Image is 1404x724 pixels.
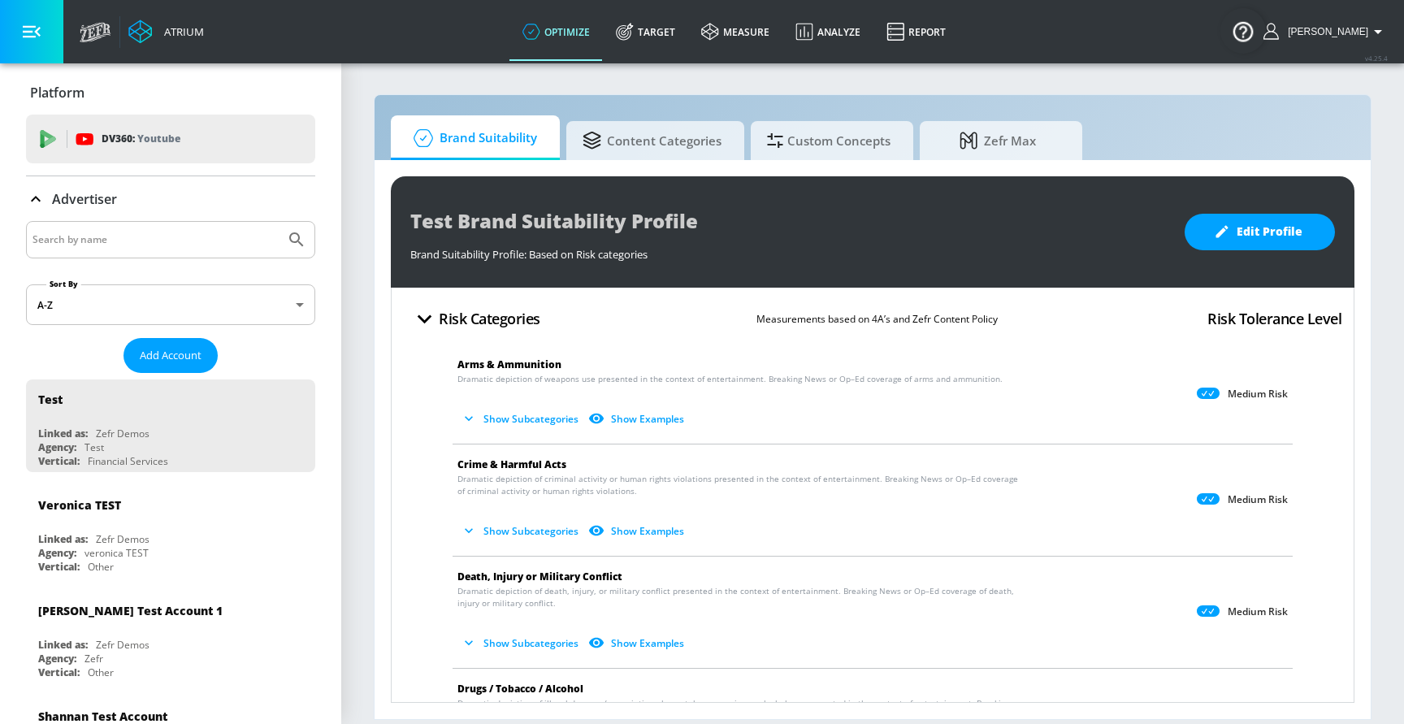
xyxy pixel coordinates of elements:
[457,630,585,657] button: Show Subcategories
[457,570,622,583] span: Death, Injury or Military Conflict
[140,346,201,365] span: Add Account
[457,585,1020,609] span: Dramatic depiction of death, injury, or military conflict presented in the context of entertainme...
[38,392,63,407] div: Test
[457,473,1020,497] span: Dramatic depiction of criminal activity or human rights violations presented in the context of en...
[46,279,81,289] label: Sort By
[38,454,80,468] div: Vertical:
[38,560,80,574] div: Vertical:
[26,115,315,163] div: DV360: Youtube
[26,379,315,472] div: TestLinked as:Zefr DemosAgency:TestVertical:Financial Services
[84,652,103,665] div: Zefr
[38,497,121,513] div: Veronica TEST
[88,665,114,679] div: Other
[873,2,959,61] a: Report
[102,130,180,148] p: DV360:
[26,176,315,222] div: Advertiser
[767,121,890,160] span: Custom Concepts
[96,427,149,440] div: Zefr Demos
[96,532,149,546] div: Zefr Demos
[26,591,315,683] div: [PERSON_NAME] Test Account 1Linked as:Zefr DemosAgency:ZefrVertical:Other
[26,485,315,578] div: Veronica TESTLinked as:Zefr DemosAgency:veronica TESTVertical:Other
[1263,22,1388,41] button: [PERSON_NAME]
[88,454,168,468] div: Financial Services
[1228,388,1288,401] p: Medium Risk
[38,709,167,724] div: Shannan Test Account
[688,2,782,61] a: measure
[404,300,547,338] button: Risk Categories
[1207,307,1341,330] h4: Risk Tolerance Level
[38,532,88,546] div: Linked as:
[158,24,204,39] div: Atrium
[38,603,223,618] div: [PERSON_NAME] Test Account 1
[26,70,315,115] div: Platform
[585,405,691,432] button: Show Examples
[1228,605,1288,618] p: Medium Risk
[457,373,1003,385] span: Dramatic depiction of weapons use presented in the context of entertainment. Breaking News or Op–...
[457,682,583,696] span: Drugs / Tobacco / Alcohol
[52,190,117,208] p: Advertiser
[407,119,537,158] span: Brand Suitability
[123,338,218,373] button: Add Account
[88,560,114,574] div: Other
[84,546,149,560] div: veronica TEST
[26,284,315,325] div: A-Z
[457,358,561,371] span: Arms & Ammunition
[457,457,566,471] span: Crime & Harmful Acts
[38,652,76,665] div: Agency:
[32,229,279,250] input: Search by name
[509,2,603,61] a: optimize
[1185,214,1335,250] button: Edit Profile
[38,546,76,560] div: Agency:
[936,121,1059,160] span: Zefr Max
[439,307,540,330] h4: Risk Categories
[38,665,80,679] div: Vertical:
[756,310,998,327] p: Measurements based on 4A’s and Zefr Content Policy
[38,427,88,440] div: Linked as:
[38,440,76,454] div: Agency:
[1220,8,1266,54] button: Open Resource Center
[410,239,1168,262] div: Brand Suitability Profile: Based on Risk categories
[128,20,204,44] a: Atrium
[782,2,873,61] a: Analyze
[1365,54,1388,63] span: v 4.25.4
[1228,493,1288,506] p: Medium Risk
[1217,222,1302,242] span: Edit Profile
[457,697,1020,722] span: Dramatic depiction of illegal drug use/prescription abuse, tobacco, vaping or alcohol use present...
[30,84,84,102] p: Platform
[583,121,721,160] span: Content Categories
[96,638,149,652] div: Zefr Demos
[457,405,585,432] button: Show Subcategories
[84,440,104,454] div: Test
[1281,26,1368,37] span: login as: bogdan.nalisnikovskiy@zefr.com
[603,2,688,61] a: Target
[137,130,180,147] p: Youtube
[38,638,88,652] div: Linked as:
[457,518,585,544] button: Show Subcategories
[585,630,691,657] button: Show Examples
[585,518,691,544] button: Show Examples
